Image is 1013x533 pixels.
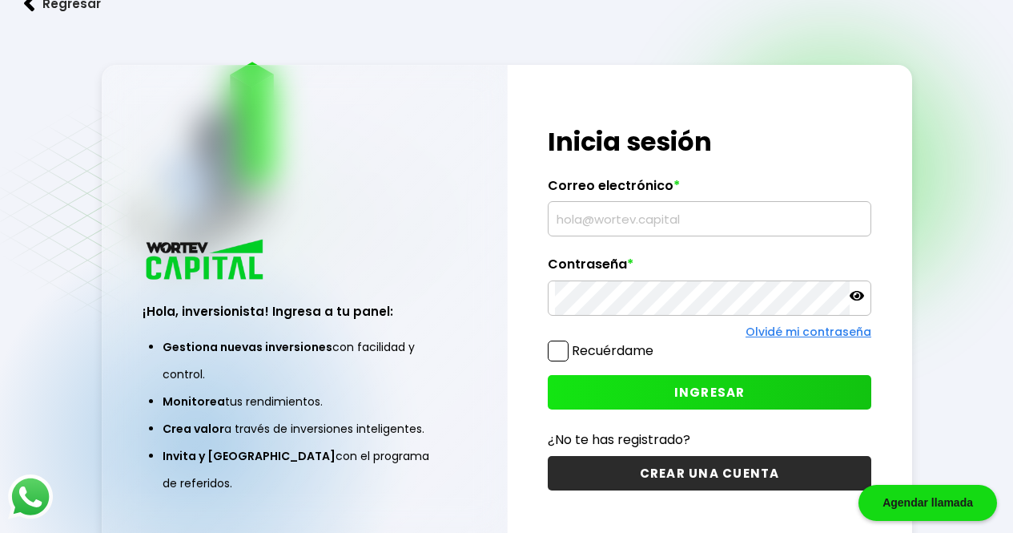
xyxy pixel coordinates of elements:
[548,456,871,491] button: CREAR UNA CUENTA
[674,384,746,401] span: INGRESAR
[548,256,871,281] label: Contraseña
[163,421,224,437] span: Crea valor
[548,430,871,450] p: ¿No te has registrado?
[143,237,269,285] img: logo_wortev_capital
[746,324,871,340] a: Olvidé mi contraseña
[163,415,446,442] li: a través de inversiones inteligentes.
[572,341,653,360] label: Recuérdame
[163,333,446,388] li: con facilidad y control.
[163,394,225,410] span: Monitorea
[163,388,446,415] li: tus rendimientos.
[858,485,997,521] div: Agendar llamada
[163,339,332,355] span: Gestiona nuevas inversiones
[143,302,466,321] h3: ¡Hola, inversionista! Ingresa a tu panel:
[555,202,864,236] input: hola@wortev.capital
[548,430,871,491] a: ¿No te has registrado?CREAR UNA CUENTA
[163,448,336,464] span: Invita y [GEOGRAPHIC_DATA]
[548,123,871,161] h1: Inicia sesión
[548,178,871,202] label: Correo electrónico
[163,442,446,497] li: con el programa de referidos.
[548,375,871,410] button: INGRESAR
[8,474,53,519] img: logos_whatsapp-icon.242b2217.svg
